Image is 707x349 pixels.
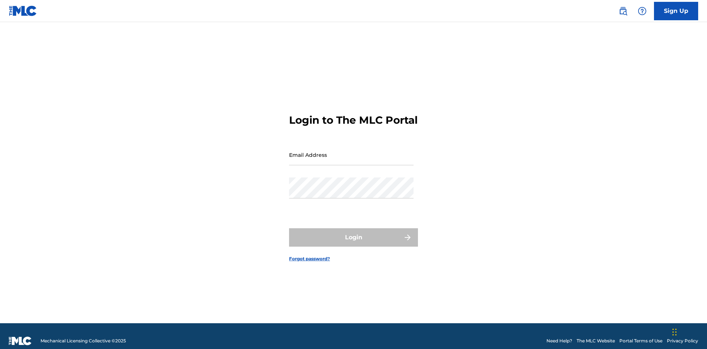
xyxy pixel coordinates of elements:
h3: Login to The MLC Portal [289,114,418,127]
span: Mechanical Licensing Collective © 2025 [41,338,126,344]
img: help [638,7,647,15]
a: Portal Terms of Use [619,338,662,344]
iframe: Chat Widget [670,314,707,349]
div: Help [635,4,650,18]
a: Public Search [616,4,630,18]
a: Forgot password? [289,255,330,262]
img: logo [9,336,32,345]
img: MLC Logo [9,6,37,16]
a: Need Help? [546,338,572,344]
a: Sign Up [654,2,698,20]
a: The MLC Website [577,338,615,344]
a: Privacy Policy [667,338,698,344]
div: Drag [672,321,677,343]
img: search [619,7,627,15]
